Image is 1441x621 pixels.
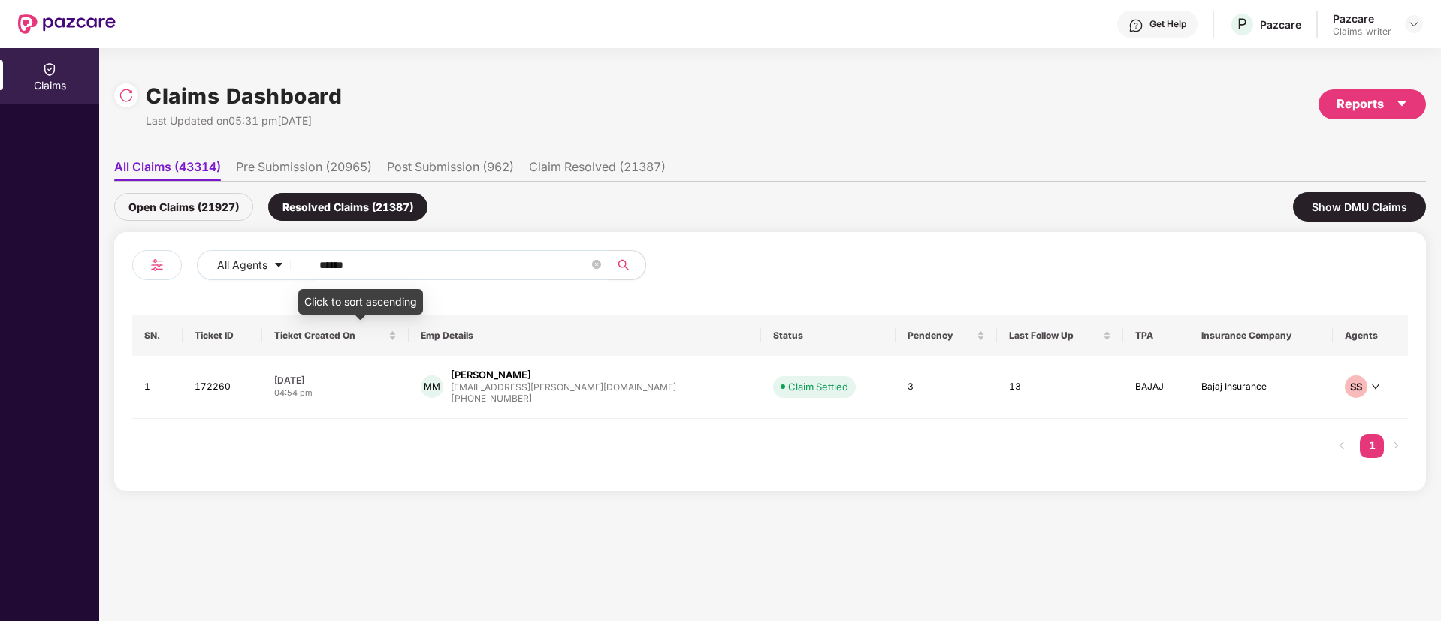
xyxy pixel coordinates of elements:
button: left [1330,434,1354,458]
button: right [1384,434,1408,458]
span: close-circle [592,258,601,273]
div: Pazcare [1333,11,1391,26]
div: Click to sort ascending [298,289,423,315]
td: BAJAJ [1123,356,1189,419]
button: search [609,250,646,280]
span: caret-down [273,260,284,272]
th: Last Follow Up [997,315,1123,356]
th: Emp Details [409,315,761,356]
img: svg+xml;base64,PHN2ZyBpZD0iQ2xhaW0iIHhtbG5zPSJodHRwOi8vd3d3LnczLm9yZy8yMDAwL3N2ZyIgd2lkdGg9IjIwIi... [42,62,57,77]
span: close-circle [592,260,601,269]
span: caret-down [1396,98,1408,110]
li: Post Submission (962) [387,159,514,181]
img: svg+xml;base64,PHN2ZyBpZD0iRHJvcGRvd24tMzJ4MzIiIHhtbG5zPSJodHRwOi8vd3d3LnczLm9yZy8yMDAwL3N2ZyIgd2... [1408,18,1420,30]
span: right [1391,441,1400,450]
button: All Agentscaret-down [197,250,316,280]
div: 04:54 pm [274,387,397,399]
th: SN. [132,315,183,356]
th: Status [761,315,896,356]
th: Pendency [896,315,997,356]
li: Claim Resolved (21387) [529,159,666,181]
div: [PERSON_NAME] [451,368,531,382]
th: Agents [1333,315,1408,356]
h1: Claims Dashboard [146,80,342,113]
img: svg+xml;base64,PHN2ZyBpZD0iSGVscC0zMngzMiIgeG1sbnM9Imh0dHA6Ly93d3cudzMub3JnLzIwMDAvc3ZnIiB3aWR0aD... [1128,18,1143,33]
div: Show DMU Claims [1293,192,1426,222]
img: New Pazcare Logo [18,14,116,34]
span: Ticket Created On [274,330,385,342]
div: Claim Settled [788,379,848,394]
span: search [609,259,638,271]
span: left [1337,441,1346,450]
div: SS [1345,375,1367,398]
th: Ticket Created On [262,315,409,356]
li: Previous Page [1330,434,1354,458]
td: 3 [896,356,997,419]
td: Bajaj Insurance [1189,356,1334,419]
span: All Agents [217,257,267,273]
div: [PHONE_NUMBER] [451,392,676,406]
span: Pendency [908,330,974,342]
div: MM [421,375,443,398]
div: Open Claims (21927) [114,193,253,221]
div: Last Updated on 05:31 pm[DATE] [146,113,342,129]
div: Get Help [1149,18,1186,30]
div: [EMAIL_ADDRESS][PERSON_NAME][DOMAIN_NAME] [451,382,676,392]
td: 13 [997,356,1123,419]
span: Last Follow Up [1009,330,1100,342]
li: 1 [1360,434,1384,458]
div: [DATE] [274,374,397,387]
li: All Claims (43314) [114,159,221,181]
li: Next Page [1384,434,1408,458]
div: Resolved Claims (21387) [268,193,427,221]
th: Insurance Company [1189,315,1334,356]
th: Ticket ID [183,315,262,356]
div: Claims_writer [1333,26,1391,38]
a: 1 [1360,434,1384,457]
th: TPA [1123,315,1189,356]
img: svg+xml;base64,PHN2ZyB4bWxucz0iaHR0cDovL3d3dy53My5vcmcvMjAwMC9zdmciIHdpZHRoPSIyNCIgaGVpZ2h0PSIyNC... [148,256,166,274]
img: svg+xml;base64,PHN2ZyBpZD0iUmVsb2FkLTMyeDMyIiB4bWxucz0iaHR0cDovL3d3dy53My5vcmcvMjAwMC9zdmciIHdpZH... [119,88,134,103]
td: 1 [132,356,183,419]
td: 172260 [183,356,262,419]
div: Pazcare [1260,17,1301,32]
div: Reports [1337,95,1408,113]
span: down [1371,382,1380,391]
li: Pre Submission (20965) [236,159,372,181]
span: P [1237,15,1247,33]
